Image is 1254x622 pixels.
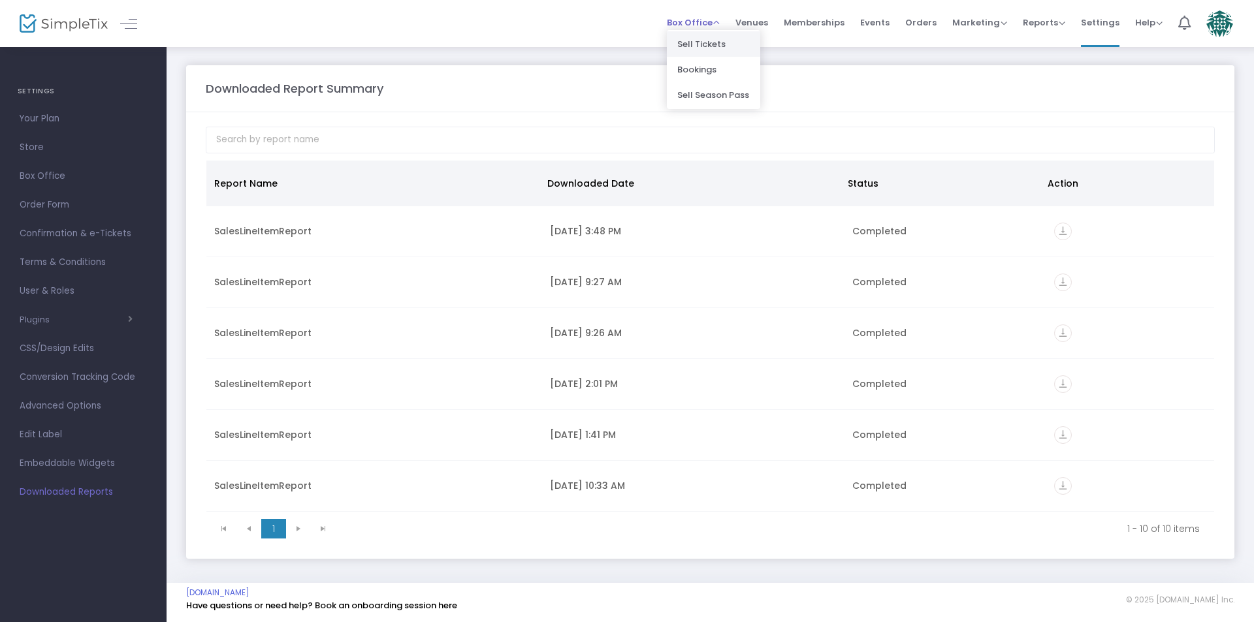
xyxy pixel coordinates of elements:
span: Terms & Conditions [20,254,147,271]
span: Box Office [20,168,147,185]
a: vertical_align_bottom [1054,277,1072,290]
div: https://go.SimpleTix.com/lkflk [1054,426,1206,444]
div: Completed [852,225,1038,238]
span: Embeddable Widgets [20,455,147,472]
div: SalesLineItemReport [214,326,534,339]
span: Help [1135,16,1163,29]
i: vertical_align_bottom [1054,223,1072,240]
span: © 2025 [DOMAIN_NAME] Inc. [1126,595,1234,605]
th: Status [840,161,1040,206]
span: Orders [905,6,937,39]
div: 6/2/2025 2:01 PM [550,377,837,390]
div: https://go.SimpleTix.com/81u9n [1054,477,1206,495]
h4: SETTINGS [18,78,149,104]
span: Downloaded Reports [20,484,147,501]
a: Have questions or need help? Book an onboarding session here [186,599,457,612]
a: vertical_align_bottom [1054,328,1072,341]
div: SalesLineItemReport [214,275,534,288]
i: vertical_align_bottom [1054,477,1072,495]
div: 6/2/2025 1:41 PM [550,428,837,441]
th: Report Name [206,161,539,206]
i: vertical_align_bottom [1054,375,1072,393]
span: Events [860,6,890,39]
div: Completed [852,479,1038,492]
span: Memberships [784,6,844,39]
span: Store [20,139,147,156]
span: Confirmation & e-Tickets [20,225,147,242]
a: vertical_align_bottom [1054,481,1072,494]
a: vertical_align_bottom [1054,226,1072,240]
div: Completed [852,326,1038,339]
span: Order Form [20,196,147,213]
span: User & Roles [20,283,147,300]
div: SalesLineItemReport [214,225,534,238]
kendo-pager-info: 1 - 10 of 10 items [345,522,1200,535]
div: 7/2/2025 9:27 AM [550,275,837,288]
span: Venues [735,6,768,39]
div: SalesLineItemReport [214,377,534,390]
span: Reports [1023,16,1065,29]
i: vertical_align_bottom [1054,273,1072,291]
span: Edit Label [20,426,147,443]
li: Bookings [667,57,760,82]
a: [DOMAIN_NAME] [186,587,249,598]
i: vertical_align_bottom [1054,324,1072,342]
div: SalesLineItemReport [214,479,534,492]
span: Box Office [667,16,720,29]
m-panel-title: Downloaded Report Summary [206,80,383,97]
div: https://go.SimpleTix.com/mvyrf [1054,375,1206,393]
i: vertical_align_bottom [1054,426,1072,444]
div: 7/2/2025 9:26 AM [550,326,837,339]
span: Settings [1081,6,1119,39]
li: Sell Tickets [667,31,760,57]
div: https://go.SimpleTix.com/kn880 [1054,273,1206,291]
a: vertical_align_bottom [1054,430,1072,443]
input: Search by report name [206,127,1215,153]
div: 5/1/2025 10:33 AM [550,479,837,492]
div: 9/4/2025 3:48 PM [550,225,837,238]
div: Completed [852,275,1038,288]
div: https://go.SimpleTix.com/p8d8t [1054,223,1206,240]
span: Page 1 [261,519,286,538]
span: Marketing [952,16,1007,29]
div: Data table [206,161,1214,513]
a: vertical_align_bottom [1054,379,1072,392]
div: Completed [852,428,1038,441]
span: CSS/Design Edits [20,340,147,357]
div: SalesLineItemReport [214,428,534,441]
th: Action [1040,161,1206,206]
span: Conversion Tracking Code [20,369,147,386]
div: https://go.SimpleTix.com/5qw76 [1054,324,1206,342]
li: Sell Season Pass [667,82,760,108]
div: Completed [852,377,1038,390]
th: Downloaded Date [539,161,839,206]
span: Advanced Options [20,397,147,414]
span: Your Plan [20,110,147,127]
button: Plugins [20,315,133,325]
